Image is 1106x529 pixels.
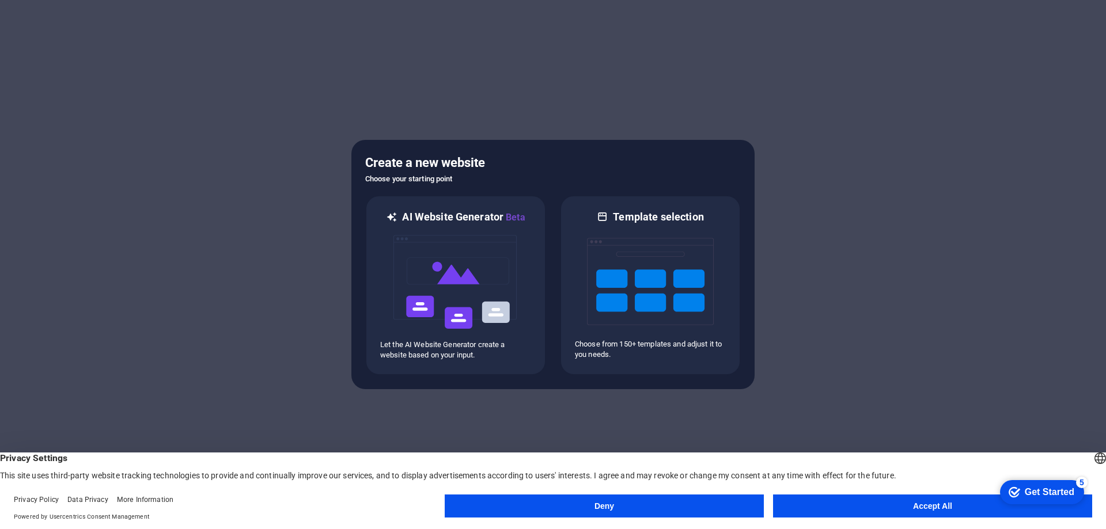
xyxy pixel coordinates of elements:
div: Template selectionChoose from 150+ templates and adjust it to you needs. [560,195,741,375]
div: AI Website GeneratorBetaaiLet the AI Website Generator create a website based on your input. [365,195,546,375]
p: Let the AI Website Generator create a website based on your input. [380,340,531,360]
h6: Choose your starting point [365,172,741,186]
h6: AI Website Generator [402,210,525,224]
div: 5 [85,2,97,14]
h5: Create a new website [365,154,741,172]
img: ai [392,224,519,340]
h6: Template selection [613,210,703,224]
span: Beta [503,212,525,223]
div: Get Started [34,13,84,23]
p: Choose from 150+ templates and adjust it to you needs. [575,339,726,360]
div: Get Started 5 items remaining, 0% complete [9,6,93,30]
